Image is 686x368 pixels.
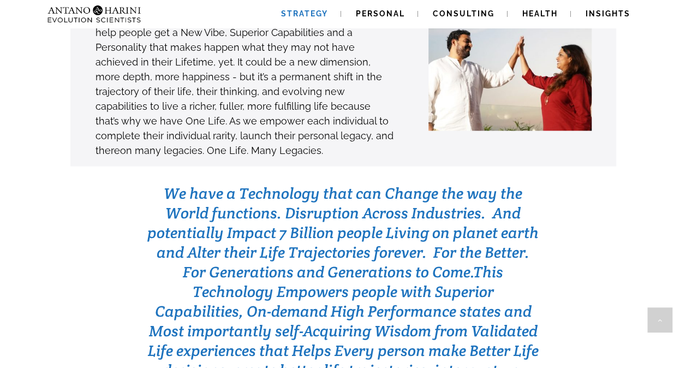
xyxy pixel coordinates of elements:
span: Insights [586,9,630,18]
span: Health [522,9,558,18]
span: We have a Technology that can Change the way the World functions. Disruption Across Industries. A... [147,183,539,282]
span: Personal [356,9,405,18]
span: Consulting [433,9,494,18]
span: Strategy [281,9,328,18]
p: We help Compress Time by Making Strategic Installations. We help people get a New Vibe, Superior ... [96,10,394,158]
